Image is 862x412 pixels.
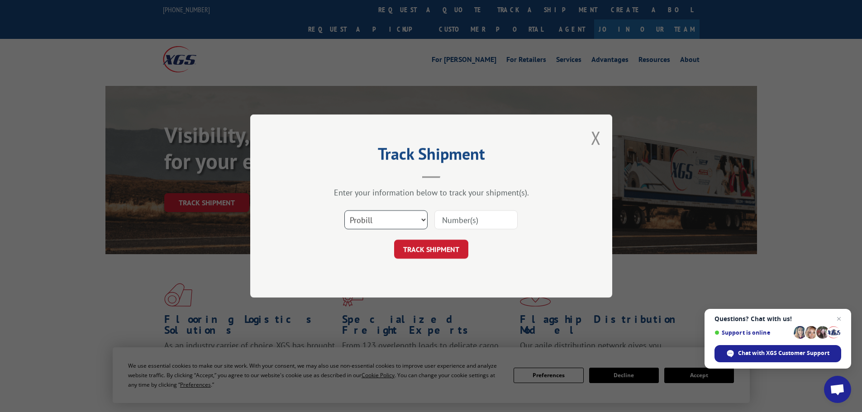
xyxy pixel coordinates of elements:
[714,329,791,336] span: Support is online
[591,126,601,150] button: Close modal
[714,315,841,322] span: Questions? Chat with us!
[824,376,851,403] a: Open chat
[394,240,468,259] button: TRACK SHIPMENT
[738,349,829,357] span: Chat with XGS Customer Support
[714,345,841,362] span: Chat with XGS Customer Support
[434,210,518,229] input: Number(s)
[295,187,567,198] div: Enter your information below to track your shipment(s).
[295,147,567,165] h2: Track Shipment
